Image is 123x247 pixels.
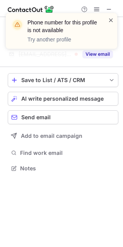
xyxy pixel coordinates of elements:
[8,73,118,87] button: save-profile-one-click
[21,114,51,120] span: Send email
[8,148,118,158] button: Find work email
[21,77,105,83] div: Save to List / ATS / CRM
[11,19,24,31] img: warning
[21,96,104,102] span: AI write personalized message
[20,149,115,156] span: Find work email
[27,19,99,34] header: Phone number for this profile is not available
[8,129,118,143] button: Add to email campaign
[8,110,118,124] button: Send email
[21,133,82,139] span: Add to email campaign
[8,163,118,174] button: Notes
[8,5,54,14] img: ContactOut v5.3.10
[27,36,99,43] p: Try another profile
[20,165,115,172] span: Notes
[8,92,118,106] button: AI write personalized message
